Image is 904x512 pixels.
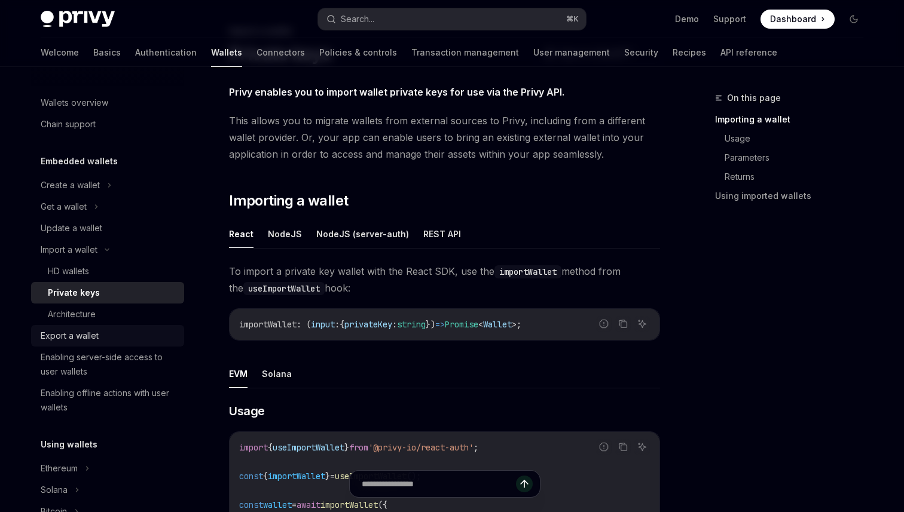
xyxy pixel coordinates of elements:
button: Ask AI [634,316,650,332]
span: privateKey [344,319,392,330]
a: HD wallets [31,260,184,282]
span: Promise [445,319,478,330]
span: importWallet [239,319,297,330]
a: Parameters [725,148,873,167]
span: : ( [297,319,311,330]
span: On this page [727,91,781,105]
div: Architecture [48,307,96,321]
a: Policies & controls [319,38,397,67]
span: Wallet [483,319,512,330]
a: Welcome [41,38,79,67]
a: Wallets [211,38,242,67]
a: Recipes [673,38,706,67]
a: Security [624,38,658,67]
span: '@privy-io/react-auth' [368,442,474,453]
div: Chain support [41,117,96,131]
button: React [229,220,254,248]
span: { [340,319,344,330]
a: Usage [725,129,873,148]
a: Update a wallet [31,217,184,239]
button: NodeJS [268,220,302,248]
a: User management [533,38,610,67]
code: importWallet [494,265,561,278]
img: dark logo [41,11,115,27]
span: ⌘ K [566,14,579,24]
a: Chain support [31,114,184,135]
div: HD wallets [48,264,89,278]
a: Returns [725,167,873,186]
a: Authentication [135,38,197,67]
div: Update a wallet [41,221,102,235]
span: ; [474,442,478,453]
a: Dashboard [761,10,835,29]
a: Using imported wallets [715,186,873,206]
h5: Using wallets [41,437,97,452]
button: Send message [516,476,533,492]
a: Importing a wallet [715,110,873,129]
span: { [268,442,273,453]
button: Report incorrect code [596,439,612,455]
div: Import a wallet [41,243,97,257]
span: Dashboard [770,13,816,25]
span: : [335,319,340,330]
a: Transaction management [411,38,519,67]
button: Copy the contents from the code block [615,439,631,455]
div: Ethereum [41,461,78,476]
button: Copy the contents from the code block [615,316,631,332]
span: < [478,319,483,330]
span: from [349,442,368,453]
a: Connectors [256,38,305,67]
a: Private keys [31,282,184,303]
a: Wallets overview [31,92,184,114]
strong: Privy enables you to import wallet private keys for use via the Privy API. [229,86,564,98]
a: Basics [93,38,121,67]
span: string [397,319,426,330]
button: Ask AI [634,439,650,455]
span: } [344,442,349,453]
div: Enabling server-side access to user wallets [41,350,177,379]
span: }) [426,319,435,330]
h5: Embedded wallets [41,154,118,168]
button: Report incorrect code [596,316,612,332]
span: > [512,319,517,330]
a: Enabling offline actions with user wallets [31,382,184,418]
button: NodeJS (server-auth) [316,220,409,248]
div: Create a wallet [41,178,100,192]
div: Private keys [48,286,100,300]
div: Enabling offline actions with user wallets [41,386,177,415]
a: Architecture [31,303,184,325]
button: EVM [229,360,248,388]
span: ; [517,319,521,330]
button: REST API [423,220,461,248]
span: Usage [229,403,265,419]
span: import [239,442,268,453]
code: useImportWallet [243,282,325,295]
div: Search... [341,12,374,26]
span: => [435,319,445,330]
span: : [392,319,397,330]
a: API reference [720,38,777,67]
span: To import a private key wallet with the React SDK, use the method from the hook: [229,263,660,296]
button: Solana [262,360,292,388]
button: Search...⌘K [318,8,586,30]
span: input [311,319,335,330]
a: Export a wallet [31,325,184,347]
div: Export a wallet [41,329,99,343]
a: Enabling server-side access to user wallets [31,347,184,382]
span: Importing a wallet [229,191,348,210]
span: useImportWallet [273,442,344,453]
button: Toggle dark mode [844,10,863,29]
span: This allows you to migrate wallets from external sources to Privy, including from a different wal... [229,112,660,163]
div: Get a wallet [41,200,87,214]
a: Demo [675,13,699,25]
a: Support [713,13,746,25]
div: Solana [41,483,68,497]
div: Wallets overview [41,96,108,110]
